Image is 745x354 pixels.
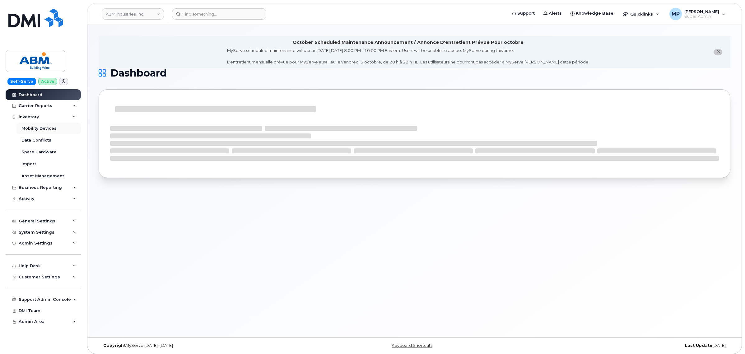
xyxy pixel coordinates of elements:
[520,343,730,348] div: [DATE]
[392,343,432,348] a: Keyboard Shortcuts
[685,343,712,348] strong: Last Update
[714,49,722,55] button: close notification
[110,68,167,78] span: Dashboard
[227,48,589,65] div: MyServe scheduled maintenance will occur [DATE][DATE] 8:00 PM - 10:00 PM Eastern. Users will be u...
[293,39,524,46] div: October Scheduled Maintenance Announcement / Annonce D'entretient Prévue Pour octobre
[99,343,309,348] div: MyServe [DATE]–[DATE]
[103,343,126,348] strong: Copyright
